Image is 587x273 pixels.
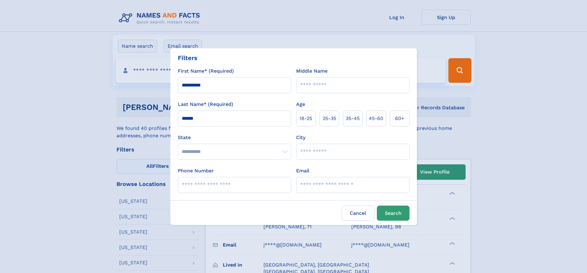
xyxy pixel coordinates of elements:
[346,115,360,122] span: 35‑45
[296,101,305,108] label: Age
[178,134,291,141] label: State
[300,115,312,122] span: 18‑25
[178,53,198,62] div: Filters
[178,67,234,75] label: First Name* (Required)
[178,101,233,108] label: Last Name* (Required)
[369,115,383,122] span: 45‑60
[296,167,309,175] label: Email
[323,115,336,122] span: 25‑35
[395,115,404,122] span: 60+
[296,67,328,75] label: Middle Name
[377,206,410,221] button: Search
[296,134,305,141] label: City
[178,167,214,175] label: Phone Number
[342,206,374,221] label: Cancel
